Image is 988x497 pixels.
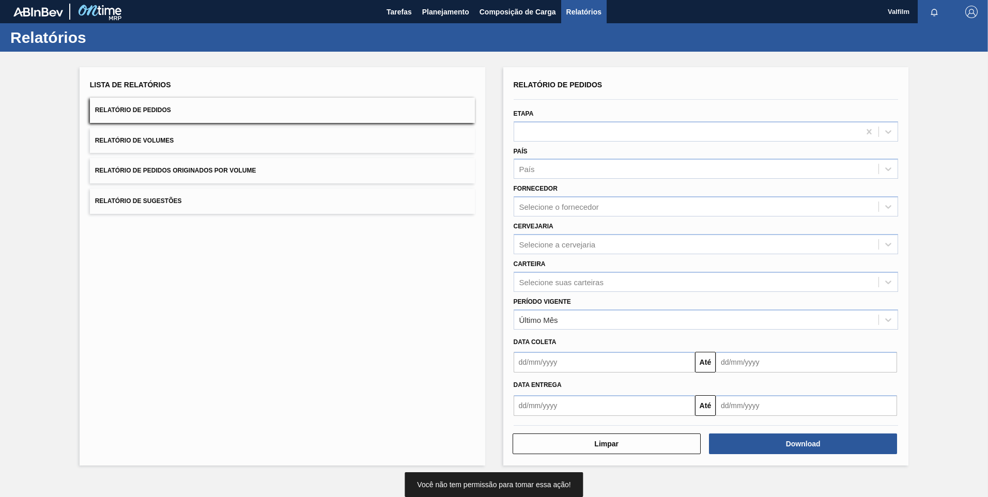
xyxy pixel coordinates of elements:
div: Último Mês [519,315,558,324]
div: Selecione o fornecedor [519,203,599,211]
span: Relatório de Sugestões [95,197,182,205]
span: Composição de Carga [480,6,556,18]
span: Relatórios [566,6,601,18]
div: País [519,165,535,174]
button: Relatório de Sugestões [90,189,475,214]
input: dd/mm/yyyy [514,395,695,416]
input: dd/mm/yyyy [514,352,695,372]
img: TNhmsLtSVTkK8tSr43FrP2fwEKptu5GPRR3wAAAABJRU5ErkJggg== [13,7,63,17]
label: Período Vigente [514,298,571,305]
input: dd/mm/yyyy [716,395,897,416]
span: Data coleta [514,338,557,346]
label: Etapa [514,110,534,117]
div: Selecione a cervejaria [519,240,596,248]
button: Limpar [513,433,701,454]
button: Até [695,352,716,372]
label: Carteira [514,260,546,268]
span: Data Entrega [514,381,562,389]
span: Planejamento [422,6,469,18]
span: Relatório de Pedidos [95,106,171,114]
button: Relatório de Pedidos [90,98,475,123]
h1: Relatórios [10,32,194,43]
button: Até [695,395,716,416]
button: Notificações [918,5,951,19]
button: Relatório de Pedidos Originados por Volume [90,158,475,183]
label: Cervejaria [514,223,553,230]
span: Lista de Relatórios [90,81,171,89]
span: Tarefas [387,6,412,18]
label: País [514,148,528,155]
span: Relatório de Pedidos Originados por Volume [95,167,256,174]
button: Relatório de Volumes [90,128,475,153]
button: Download [709,433,897,454]
span: Relatório de Volumes [95,137,174,144]
img: Logout [965,6,978,18]
input: dd/mm/yyyy [716,352,897,372]
span: Você não tem permissão para tomar essa ação! [417,480,570,489]
div: Selecione suas carteiras [519,277,604,286]
span: Relatório de Pedidos [514,81,603,89]
label: Fornecedor [514,185,558,192]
